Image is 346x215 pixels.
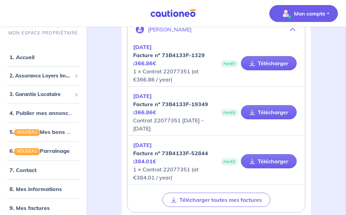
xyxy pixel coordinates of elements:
a: 9. Mes factures [9,204,50,211]
button: illu_account_valid_menu.svgMon compte [269,5,338,22]
button: [PERSON_NAME] [128,21,305,38]
span: 3. Garantie Locataire [9,90,72,98]
div: 4. Publier mes annonces [3,106,84,120]
strong: Facture nº 73B4133F-19349 : [133,101,208,116]
strong: Facture nº 73B4133F-52844 : [133,150,208,165]
em: [DATE] [133,44,152,50]
span: 2. Assurance Loyers Impayés [9,72,72,80]
p: MON ESPACE PROPRIÉTAIRE [8,30,78,36]
div: 2. Assurance Loyers Impayés [3,69,84,82]
span: PAYÉE [221,60,238,68]
a: Télécharger [241,105,297,119]
p: 1 × Contrat 22077351 (at €366.86 / year) [133,43,215,83]
div: 3. Garantie Locataire [3,88,84,101]
div: 9. Mes factures [3,201,84,214]
div: 1. Accueil [3,50,84,64]
span: PAYÉE [221,109,238,117]
a: 5.NOUVEAUMes bons plans [9,128,81,135]
p: Mon compte [294,9,325,18]
strong: Facture nº 73B4133F-1329 : [133,52,205,67]
em: [DATE] [133,93,152,99]
a: 8. Mes informations [9,185,62,192]
em: 384.01€ [134,158,156,165]
div: 8. Mes informations [3,182,84,195]
div: 5.NOUVEAUMes bons plans [3,125,84,139]
button: Télécharger toutes mes factures [163,193,270,207]
div: 7. Contact [3,163,84,176]
a: 1. Accueil [9,54,34,61]
p: Contrat 22077351 [DATE] – [DATE] [133,92,215,133]
p: 1 × Contrat 22077351 (at €384.01 / year) [133,141,215,182]
span: PAYÉE [221,158,238,166]
img: Cautioneo [148,9,198,18]
a: Télécharger [241,154,297,168]
a: 6.NOUVEAUParrainage [9,147,70,154]
a: Télécharger [241,56,297,70]
p: [PERSON_NAME] [148,26,192,33]
em: 366.86€ [134,109,156,116]
img: illu_account_valid_menu.svg [280,8,291,19]
img: illu_account.svg [136,25,144,33]
div: 6.NOUVEAUParrainage [3,144,84,158]
a: 4. Publier mes annonces [9,110,74,116]
em: [DATE] [133,142,152,148]
em: 366.86€ [134,60,156,67]
a: 7. Contact [9,166,36,173]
